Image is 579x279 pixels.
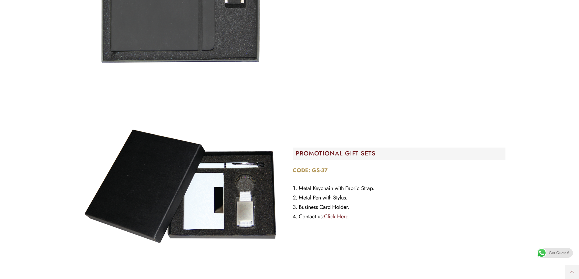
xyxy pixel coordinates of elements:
strong: CODE: GS-37 [293,166,328,174]
li: Metal Pen with Stylus. [293,193,505,202]
li: Metal Keychain with Fabric Strap. [293,184,505,193]
a: Click Here. [324,213,350,220]
li: Contact us: [293,212,505,221]
h2: PROMOTIONAL GIFT SETS [296,151,505,157]
li: Business Card Holder. [293,202,505,212]
span: Get Quotes! [549,248,569,258]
